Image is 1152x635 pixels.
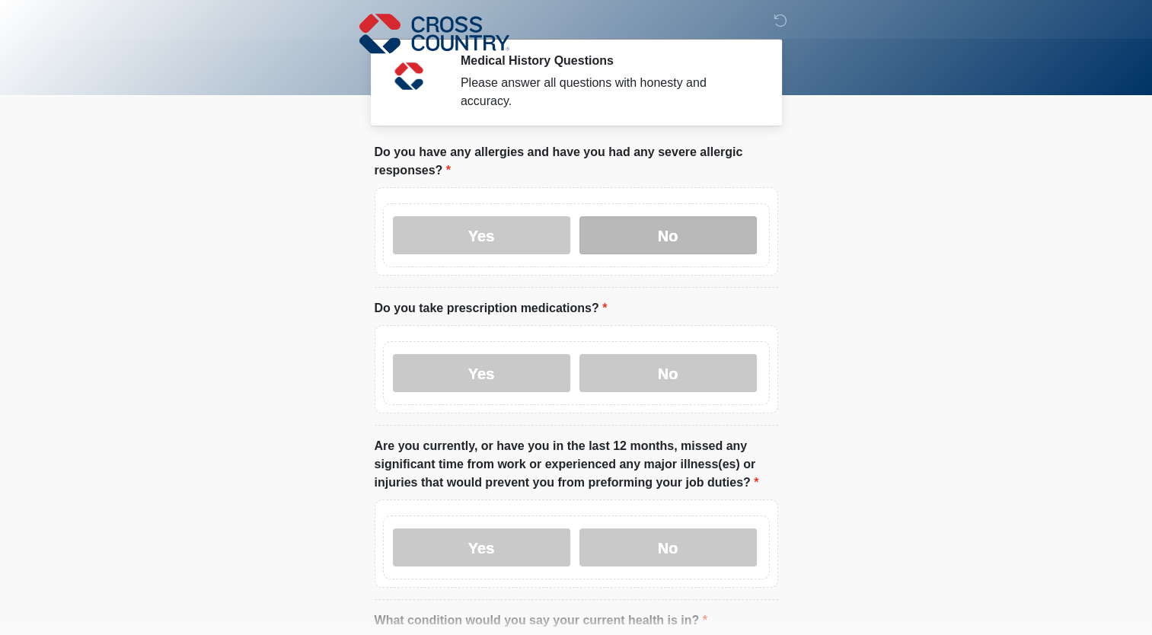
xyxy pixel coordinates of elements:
[375,611,707,630] label: What condition would you say your current health is in?
[375,299,608,317] label: Do you take prescription medications?
[375,143,778,180] label: Do you have any allergies and have you had any severe allergic responses?
[393,216,570,254] label: Yes
[359,11,510,56] img: Cross Country Logo
[386,53,432,99] img: Agent Avatar
[579,528,757,566] label: No
[375,437,778,492] label: Are you currently, or have you in the last 12 months, missed any significant time from work or ex...
[393,528,570,566] label: Yes
[393,354,570,392] label: Yes
[461,74,755,110] div: Please answer all questions with honesty and accuracy.
[579,216,757,254] label: No
[579,354,757,392] label: No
